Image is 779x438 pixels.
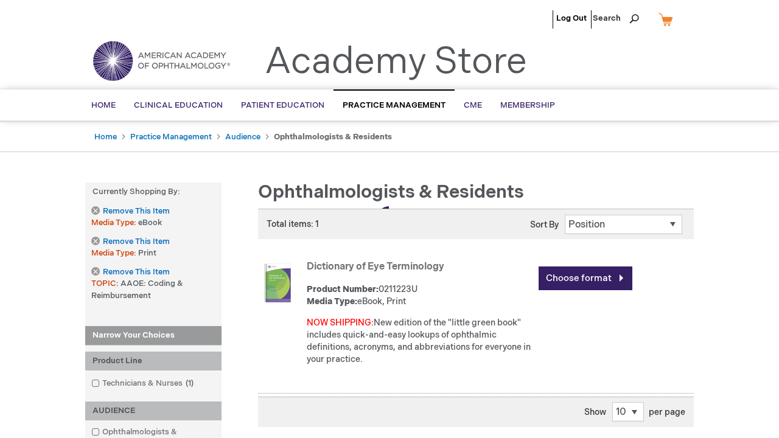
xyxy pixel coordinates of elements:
a: Log Out [556,13,587,23]
a: Technicians & Nurses1 [88,378,198,389]
a: Patient Education [232,91,334,120]
span: Search [593,6,639,30]
a: Remove This Item [91,267,169,277]
a: Home [94,132,117,142]
span: Patient Education [241,100,324,110]
a: Academy Store [265,40,527,84]
font: NOW SHIPPING: [307,318,374,328]
span: Show [584,407,606,417]
span: Clinical Education [134,100,223,110]
a: CME [455,91,491,120]
span: Practice Management [343,100,445,110]
a: Dictionary of Eye Terminology [307,261,444,273]
a: Practice Management [130,132,212,142]
span: Print [138,248,156,258]
strong: Product Number: [307,284,379,294]
span: eBook [138,218,162,228]
a: Audience [225,132,260,142]
span: TOPIC [91,279,121,288]
span: Remove This Item [103,266,170,278]
a: Choose format [539,266,632,290]
a: Membership [491,91,564,120]
strong: Currently Shopping by: [85,182,222,201]
span: Media Type [91,218,138,228]
span: Remove This Item [103,206,170,217]
span: Total items: 1 [267,219,319,229]
span: Membership [500,100,555,110]
label: Sort By [530,220,559,230]
a: Practice Management [334,89,455,120]
span: AAOE: Coding & Reimbursement [91,279,183,301]
div: AUDIENCE [85,401,222,420]
strong: Media Type: [307,296,357,307]
span: CME [464,100,482,110]
img: Dictionary of Eye Terminology [258,263,297,302]
div: 0211223U eBook, Print [307,283,533,308]
strong: Narrow Your Choices [85,326,222,346]
div: New edition of the "little green book" includes quick-and-easy lookups of ophthalmic definitions,... [307,317,533,366]
span: Media Type [91,248,138,258]
a: Clinical Education [125,91,232,120]
span: per page [649,407,685,417]
span: Ophthalmologists & Residents [258,181,524,203]
span: Home [91,100,116,110]
span: 1 [183,378,197,388]
div: Product Line [85,352,222,370]
a: Remove This Item [91,237,169,247]
span: Remove This Item [103,236,170,248]
strong: Ophthalmologists & Residents [274,132,392,142]
a: Remove This Item [91,206,169,217]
